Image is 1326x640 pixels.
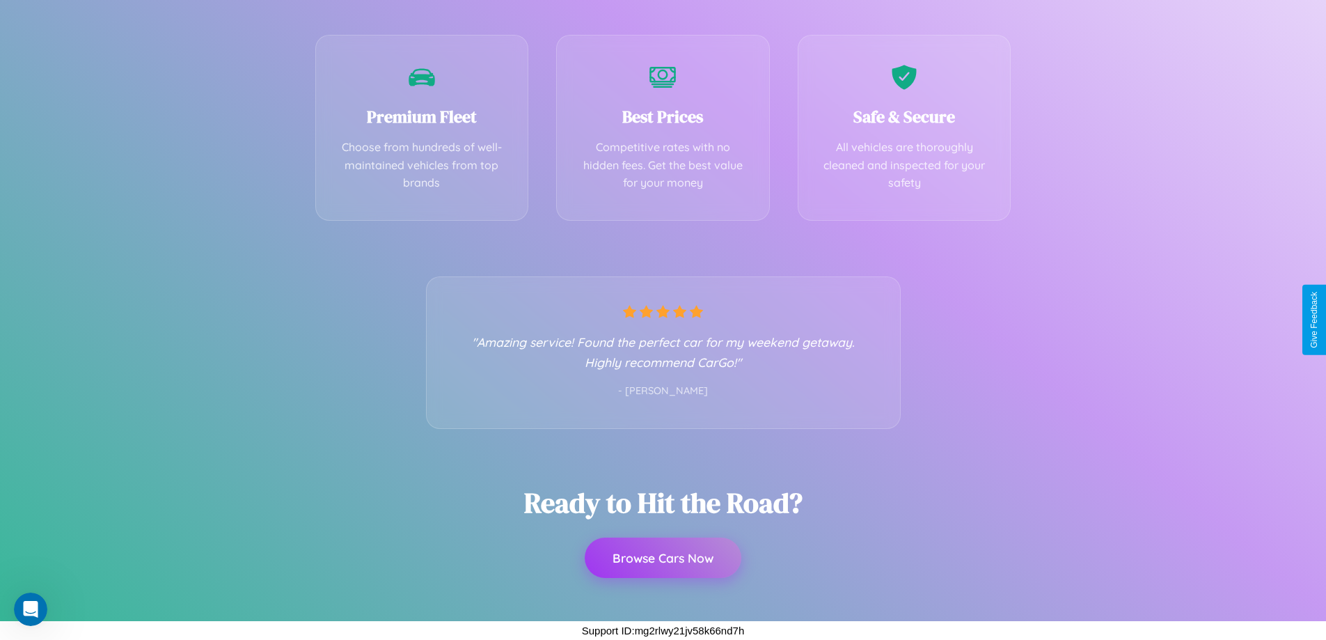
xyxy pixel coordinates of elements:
[578,139,748,192] p: Competitive rates with no hidden fees. Get the best value for your money
[337,139,507,192] p: Choose from hundreds of well-maintained vehicles from top brands
[819,105,990,128] h3: Safe & Secure
[585,538,741,578] button: Browse Cars Now
[524,484,803,522] h2: Ready to Hit the Road?
[578,105,748,128] h3: Best Prices
[455,332,872,371] p: "Amazing service! Found the perfect car for my weekend getaway. Highly recommend CarGo!"
[819,139,990,192] p: All vehicles are thoroughly cleaned and inspected for your safety
[582,621,744,640] p: Support ID: mg2rlwy21jv58k66nd7h
[1309,292,1319,348] div: Give Feedback
[337,105,507,128] h3: Premium Fleet
[14,593,47,626] iframe: Intercom live chat
[455,382,872,400] p: - [PERSON_NAME]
